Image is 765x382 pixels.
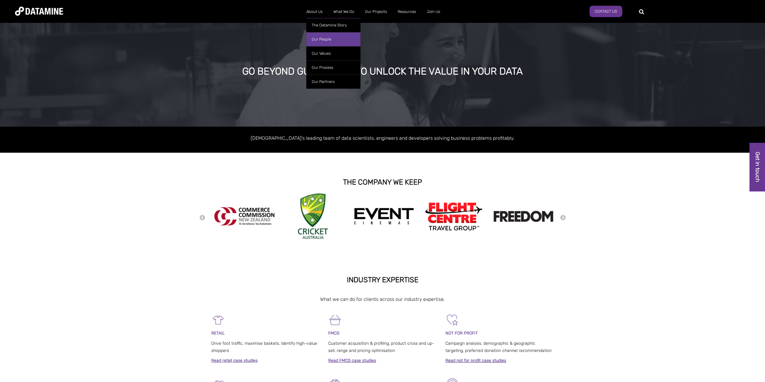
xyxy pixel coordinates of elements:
[328,4,360,20] a: What We Do
[211,341,317,353] span: Drive foot traffic, maximise baskets, identify high-value shoppers
[211,313,225,327] img: Retail-1
[211,134,554,142] p: [DEMOGRAPHIC_DATA]'s leading team of data scientists, engineers and developers solving business p...
[298,194,328,239] img: Cricket Australia
[343,178,422,186] strong: THE COMPANY WE KEEP
[301,4,328,20] a: About Us
[199,215,205,221] button: Previous
[328,331,339,336] span: FMCG
[328,341,434,353] span: Customer acquisition & profiling, product cross and up-sell, range and pricing optimisation
[354,208,414,225] img: event cinemas
[560,215,566,221] button: Next
[750,143,765,191] a: Get in touch
[445,358,506,363] a: Read not for profit case studies
[347,276,418,284] strong: INDUSTRY EXPERTISE
[392,4,421,20] a: Resources
[306,18,360,32] a: The Datamine Story
[445,341,552,353] span: Campaign analysis, demographic & geographic targeting, preferred donation channel recommendation
[214,207,274,225] img: commercecommission
[360,4,392,20] a: Our Projects
[306,46,360,60] a: Our Values
[328,313,342,327] img: FMCG
[589,6,622,17] a: Contact Us
[15,7,63,16] img: Datamine
[84,66,681,77] div: GO BEYOND GUESSWORK TO UNLOCK THE VALUE IN YOUR DATA
[445,313,459,327] img: Not For Profit
[211,331,225,336] span: RETAIL
[328,358,376,363] a: Read FMCG case studies
[445,331,478,336] span: NOT FOR PROFIT
[424,201,484,232] img: Flight Centre
[421,4,445,20] a: Join Us
[306,32,360,46] a: Our People
[320,296,445,302] span: What we can do for clients across our industry expertise.
[211,358,258,363] a: Read retail case studies
[493,211,553,222] img: Freedom logo
[306,60,360,75] a: Our Process
[306,75,360,89] a: Our Partners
